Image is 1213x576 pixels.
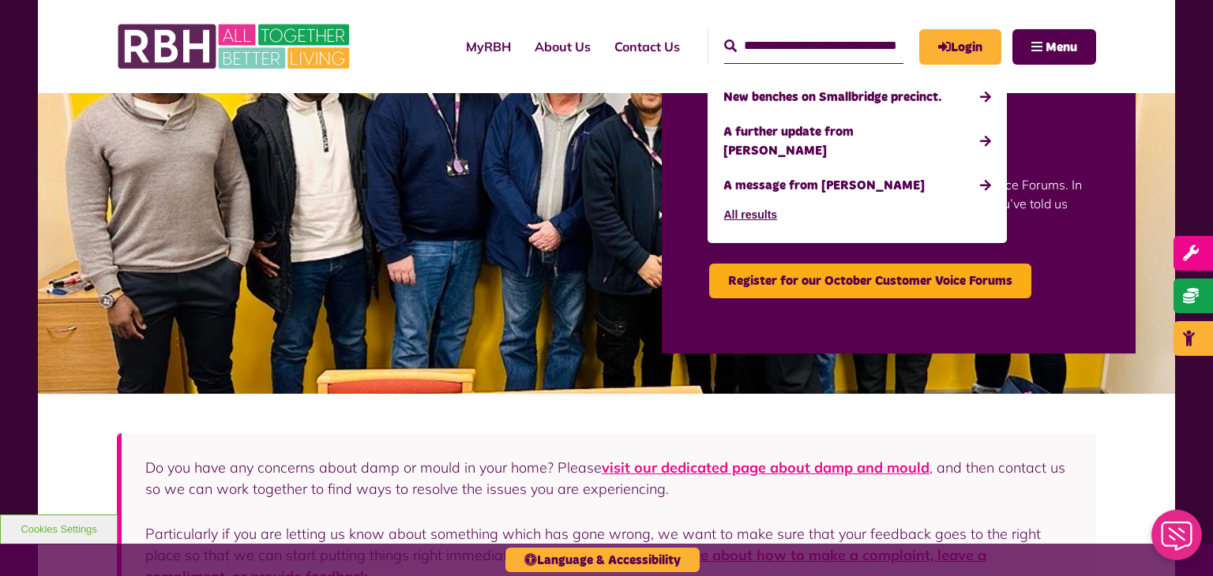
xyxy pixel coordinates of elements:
[1142,505,1213,576] iframe: Netcall Web Assistant for live chat
[709,264,1031,298] a: Register for our October Customer Voice Forums - open in a new tab
[523,25,603,68] a: About Us
[1046,41,1077,54] span: Menu
[919,29,1001,65] a: MyRBH
[603,25,692,68] a: Contact Us
[723,80,991,114] a: New benches on Smallbridge precinct.
[724,29,903,63] input: Search
[454,25,523,68] a: MyRBH
[117,16,354,77] img: RBH
[723,203,777,227] button: All results
[602,458,929,477] a: visit our dedicated page about damp and mould
[145,457,1072,499] p: Do you have any concerns about damp or mould in your home? Please , and then contact us so we can...
[505,548,700,572] button: Language & Accessibility
[1012,29,1096,65] button: Navigation
[723,168,991,203] a: A message from [PERSON_NAME]
[723,114,991,168] a: A further update from [PERSON_NAME]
